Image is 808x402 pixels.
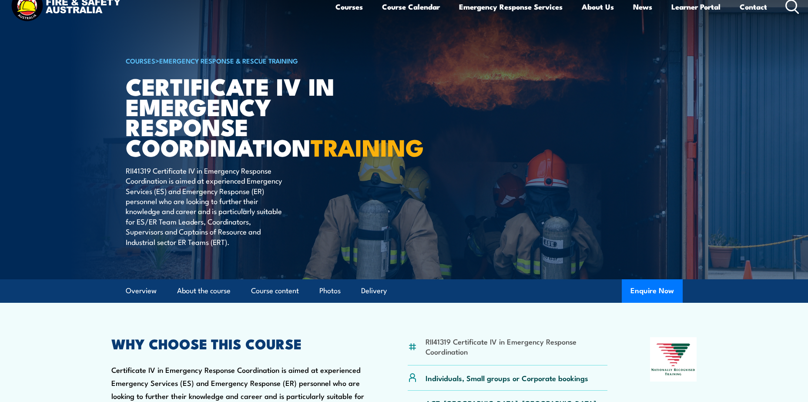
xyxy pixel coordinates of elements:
[159,56,298,65] a: Emergency Response & Rescue Training
[426,373,588,383] p: Individuals, Small groups or Corporate bookings
[126,165,285,247] p: RII41319 Certificate IV in Emergency Response Coordination is aimed at experienced Emergency Serv...
[177,279,231,302] a: About the course
[126,55,341,66] h6: >
[126,279,157,302] a: Overview
[126,56,155,65] a: COURSES
[311,128,424,164] strong: TRAINING
[650,337,697,382] img: Nationally Recognised Training logo.
[622,279,683,303] button: Enquire Now
[251,279,299,302] a: Course content
[361,279,387,302] a: Delivery
[111,337,365,349] h2: WHY CHOOSE THIS COURSE
[319,279,341,302] a: Photos
[426,336,608,357] li: RII41319 Certificate IV in Emergency Response Coordination
[126,76,341,157] h1: Certificate IV in Emergency Response Coordination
